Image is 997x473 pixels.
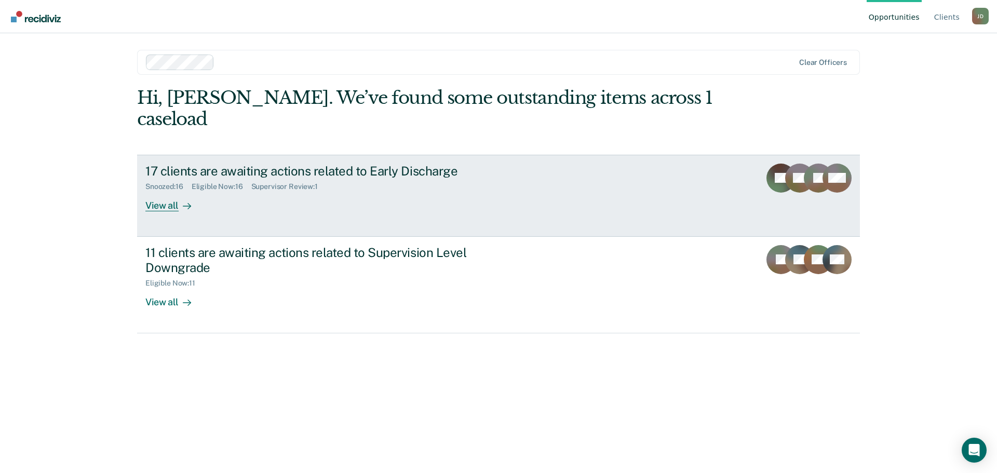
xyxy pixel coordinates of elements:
[137,155,860,237] a: 17 clients are awaiting actions related to Early DischargeSnoozed:16Eligible Now:16Supervisor Rev...
[192,182,251,191] div: Eligible Now : 16
[145,245,510,275] div: 11 clients are awaiting actions related to Supervision Level Downgrade
[137,237,860,333] a: 11 clients are awaiting actions related to Supervision Level DowngradeEligible Now:11View all
[145,279,204,288] div: Eligible Now : 11
[799,58,847,67] div: Clear officers
[972,8,989,24] button: Profile dropdown button
[251,182,326,191] div: Supervisor Review : 1
[137,87,716,130] div: Hi, [PERSON_NAME]. We’ve found some outstanding items across 1 caseload
[145,164,510,179] div: 17 clients are awaiting actions related to Early Discharge
[145,182,192,191] div: Snoozed : 16
[11,11,61,22] img: Recidiviz
[145,191,204,211] div: View all
[962,438,987,463] div: Open Intercom Messenger
[972,8,989,24] div: J D
[145,288,204,308] div: View all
